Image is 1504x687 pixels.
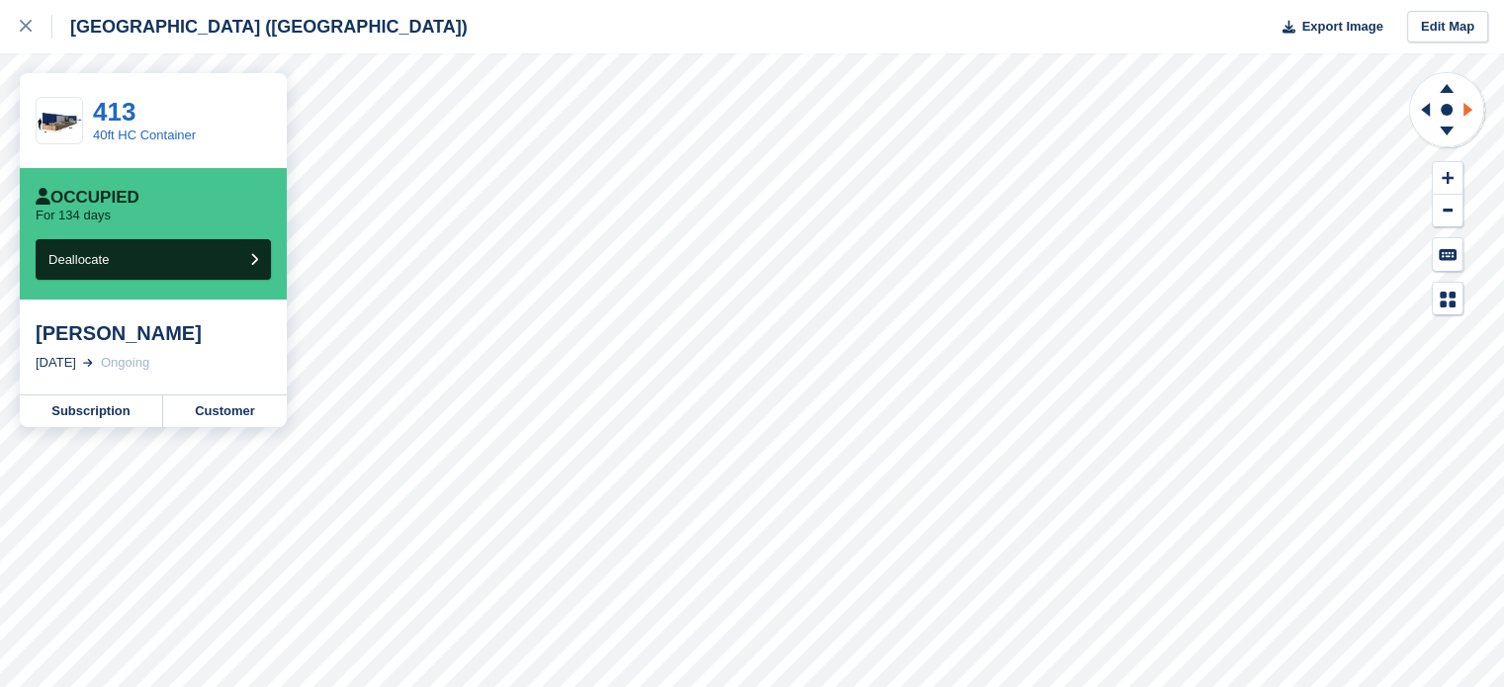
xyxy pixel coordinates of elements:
[36,208,111,223] p: For 134 days
[1407,11,1488,43] a: Edit Map
[1433,238,1462,271] button: Keyboard Shortcuts
[36,353,76,373] div: [DATE]
[20,395,163,427] a: Subscription
[1301,17,1382,37] span: Export Image
[1433,162,1462,195] button: Zoom In
[101,353,149,373] div: Ongoing
[83,359,93,367] img: arrow-right-light-icn-cde0832a797a2874e46488d9cf13f60e5c3a73dbe684e267c42b8395dfbc2abf.svg
[1433,195,1462,227] button: Zoom Out
[1433,283,1462,315] button: Map Legend
[52,15,468,39] div: [GEOGRAPHIC_DATA] ([GEOGRAPHIC_DATA])
[163,395,287,427] a: Customer
[48,252,109,267] span: Deallocate
[36,321,271,345] div: [PERSON_NAME]
[37,106,82,135] img: 40ft%20HC.png
[1271,11,1383,43] button: Export Image
[36,239,271,280] button: Deallocate
[93,128,196,142] a: 40ft HC Container
[36,188,139,208] div: Occupied
[93,97,135,127] a: 413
